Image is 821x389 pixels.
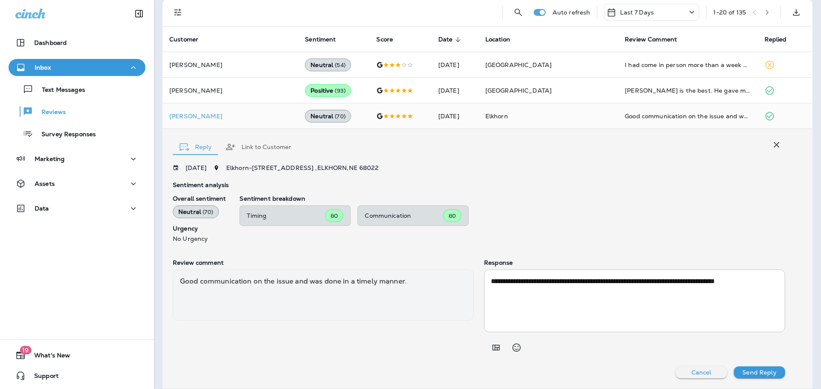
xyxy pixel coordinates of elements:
[485,36,510,43] span: Location
[376,36,393,43] span: Score
[35,155,65,162] p: Marketing
[331,212,338,219] span: 80
[438,36,464,44] span: Date
[625,36,688,44] span: Review Comment
[620,9,654,16] p: Last 7 Days
[431,103,478,129] td: [DATE]
[35,180,55,187] p: Assets
[173,181,785,188] p: Sentiment analysis
[169,36,198,43] span: Customer
[691,369,712,376] p: Cancel
[552,9,591,16] p: Auto refresh
[742,369,776,376] p: Send Reply
[26,352,70,362] span: What's New
[239,195,785,202] p: Sentiment breakdown
[9,150,145,167] button: Marketing
[508,339,525,356] button: Select an emoji
[173,235,226,242] p: No Urgency
[335,113,346,120] span: ( 70 )
[484,259,785,266] p: Response
[26,372,59,383] span: Support
[173,132,219,162] button: Reply
[487,339,505,356] button: Add in a premade template
[305,58,351,71] div: Neutral
[127,5,151,22] button: Collapse Sidebar
[765,36,787,43] span: Replied
[226,164,378,172] span: Elkhorn - [STREET_ADDRESS] , ELKHORN , NE 68022
[169,113,291,120] div: Click to view Customer Drawer
[9,34,145,51] button: Dashboard
[186,164,207,171] p: [DATE]
[33,108,66,117] p: Reviews
[20,346,31,354] span: 19
[169,87,291,94] p: [PERSON_NAME]
[173,195,226,202] p: Overall sentiment
[169,113,291,120] p: [PERSON_NAME]
[485,36,521,44] span: Location
[305,110,351,123] div: Neutral
[305,36,347,44] span: Sentiment
[625,112,750,120] div: Good communication on the issue and was done in a timely manner.
[35,205,49,212] p: Data
[485,61,552,69] span: [GEOGRAPHIC_DATA]
[9,347,145,364] button: 19What's New
[625,61,750,69] div: I had come in person more than a week previously and made an appointment to get four General tire...
[485,112,508,120] span: Elkhorn
[173,269,474,321] div: Good communication on the issue and was done in a timely manner.
[169,61,291,68] p: [PERSON_NAME]
[734,366,785,378] button: Send Reply
[169,4,186,21] button: Filters
[33,131,96,139] p: Survey Responses
[449,212,456,219] span: 80
[335,87,346,94] span: ( 93 )
[438,36,453,43] span: Date
[35,64,51,71] p: Inbox
[169,36,210,44] span: Customer
[9,102,145,120] button: Reviews
[219,132,298,162] button: Link to Customer
[173,205,219,218] div: Neutral
[9,125,145,143] button: Survey Responses
[34,39,67,46] p: Dashboard
[9,175,145,192] button: Assets
[788,4,805,21] button: Export as CSV
[510,4,527,21] button: Search Reviews
[676,366,727,378] button: Cancel
[485,87,552,94] span: [GEOGRAPHIC_DATA]
[765,36,798,44] span: Replied
[305,36,336,43] span: Sentiment
[9,200,145,217] button: Data
[713,9,746,16] div: 1 - 20 of 135
[33,86,85,94] p: Text Messages
[247,212,325,219] p: Timing
[9,59,145,76] button: Inbox
[625,36,677,43] span: Review Comment
[9,80,145,98] button: Text Messages
[173,259,474,266] p: Review comment
[305,84,351,97] div: Positive
[625,86,750,95] div: Andrew is the best. He gave me a little tutorial on syncing my phone to the car. No charge!
[173,225,226,232] p: Urgency
[203,208,213,216] span: ( 70 )
[365,212,443,219] p: Communication
[376,36,404,44] span: Score
[431,52,478,78] td: [DATE]
[9,367,145,384] button: Support
[335,61,346,69] span: ( 54 )
[431,78,478,103] td: [DATE]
